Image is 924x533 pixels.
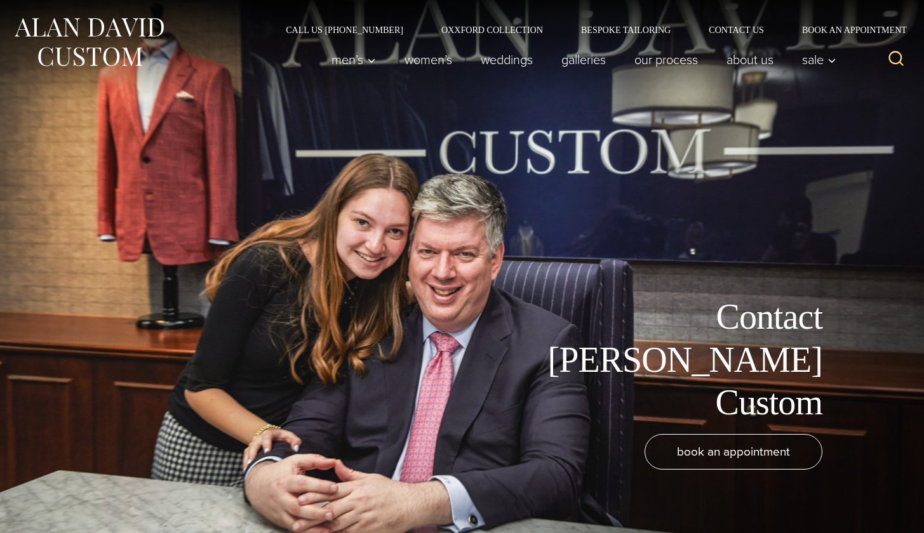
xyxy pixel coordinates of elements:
[391,47,467,72] a: Women’s
[267,25,911,34] nav: Secondary Navigation
[645,434,822,470] a: book an appointment
[267,25,422,34] a: Call Us [PHONE_NUMBER]
[318,47,843,72] nav: Primary Navigation
[690,25,783,34] a: Contact Us
[783,25,911,34] a: Book an Appointment
[331,53,376,66] span: Men’s
[713,47,788,72] a: About Us
[13,14,165,70] img: Alan David Custom
[467,47,547,72] a: weddings
[537,296,822,424] h1: Contact [PERSON_NAME] Custom
[547,47,620,72] a: Galleries
[422,25,562,34] a: Oxxford Collection
[620,47,713,72] a: Our Process
[802,53,836,66] span: Sale
[881,44,911,75] button: View Search Form
[562,25,690,34] a: Bespoke Tailoring
[677,442,790,461] span: book an appointment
